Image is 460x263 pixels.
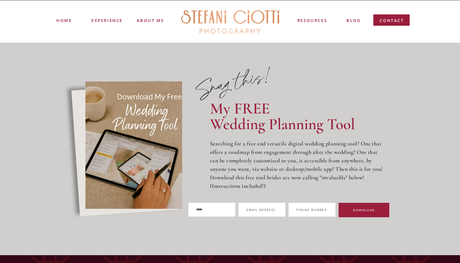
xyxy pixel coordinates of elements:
a: resources [297,17,328,24]
a: blog [346,17,360,24]
a: experience [91,17,122,22]
span: Phone Num [296,208,320,212]
a: contact [380,17,404,26]
a: Home [56,17,71,23]
p: Searching for a free and versatile digital wedding planning tool? One that offers a roadmap from ... [210,139,386,209]
p: Snag this! [193,65,275,104]
a: ABOUT ME [136,17,165,23]
span: ress [267,208,275,212]
h2: My FREE Wedding Planning Tool [210,101,386,135]
button: DOWNLOAD [339,203,389,217]
span: DOWNLOAD [353,208,375,212]
span: Email add [246,208,267,212]
span: ber [320,208,327,212]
